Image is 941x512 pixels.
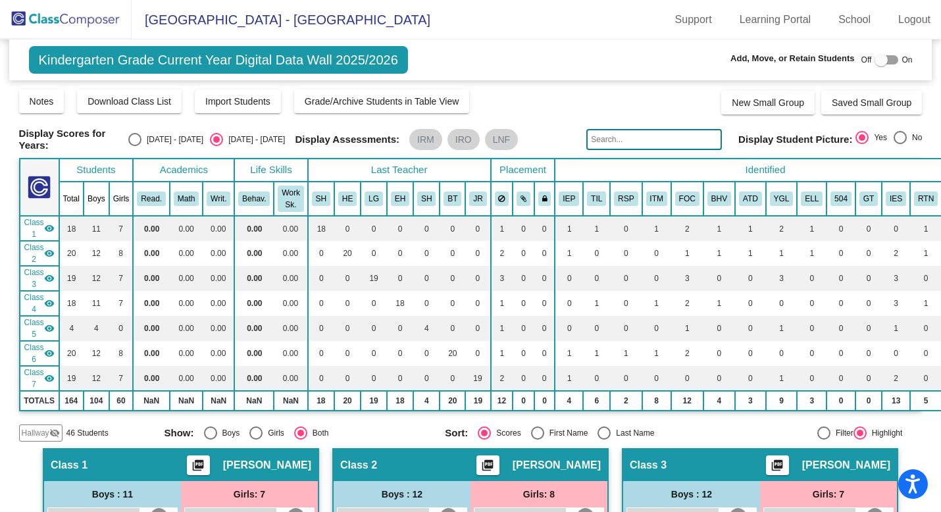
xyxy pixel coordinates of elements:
[555,266,583,291] td: 0
[29,46,408,74] span: Kindergarten Grade Current Year Digital Data Wall 2025/2026
[882,341,910,366] td: 0
[770,192,794,206] button: YGL
[387,291,413,316] td: 18
[274,341,307,366] td: 0.00
[387,316,413,341] td: 0
[413,341,440,366] td: 0
[583,182,610,216] th: Title 1
[610,291,642,316] td: 0
[797,182,827,216] th: English Language Learner
[44,223,55,234] mat-icon: visibility
[665,9,723,30] a: Support
[869,132,887,143] div: Yes
[534,216,555,241] td: 0
[513,241,534,266] td: 0
[671,316,703,341] td: 1
[583,291,610,316] td: 1
[671,216,703,241] td: 2
[195,90,281,113] button: Import Students
[44,323,55,334] mat-icon: visibility
[24,292,44,315] span: Class 4
[44,273,55,284] mat-icon: visibility
[387,182,413,216] th: Ellen Hansen
[24,342,44,365] span: Class 6
[797,216,827,241] td: 1
[735,341,766,366] td: 0
[234,241,274,266] td: 0.00
[234,341,274,366] td: 0.00
[417,192,436,206] button: SH
[133,341,170,366] td: 0.00
[278,186,303,212] button: Work Sk.
[203,291,234,316] td: 0.00
[59,182,84,216] th: Total
[334,341,361,366] td: 0
[132,9,430,30] span: [GEOGRAPHIC_DATA] - [GEOGRAPHIC_DATA]
[20,341,59,366] td: Brooke Teeter - No Class Name
[59,216,84,241] td: 18
[413,216,440,241] td: 0
[409,129,442,150] mat-chip: IRM
[821,91,922,115] button: Saved Small Group
[534,291,555,316] td: 0
[534,241,555,266] td: 0
[735,182,766,216] th: Attendance Issues
[735,241,766,266] td: 1
[766,341,798,366] td: 0
[855,316,882,341] td: 0
[361,241,387,266] td: 0
[274,316,307,341] td: 0.00
[882,266,910,291] td: 3
[797,241,827,266] td: 1
[59,341,84,366] td: 20
[855,131,922,148] mat-radio-group: Select an option
[133,159,234,182] th: Academics
[334,266,361,291] td: 0
[642,291,671,316] td: 1
[170,316,203,341] td: 0.00
[361,182,387,216] th: Lindsey Goad
[491,266,513,291] td: 3
[465,182,490,216] th: Julia Reeter
[882,291,910,316] td: 3
[586,129,722,150] input: Search...
[44,248,55,259] mat-icon: visibility
[703,216,735,241] td: 1
[703,241,735,266] td: 1
[703,291,735,316] td: 1
[24,267,44,290] span: Class 3
[84,266,109,291] td: 12
[465,341,490,366] td: 0
[642,216,671,241] td: 1
[137,192,166,206] button: Read.
[555,241,583,266] td: 1
[513,291,534,316] td: 0
[801,192,823,206] button: ELL
[476,455,499,475] button: Print Students Details
[141,134,203,145] div: [DATE] - [DATE]
[170,266,203,291] td: 0.00
[465,316,490,341] td: 0
[308,266,334,291] td: 0
[413,182,440,216] th: Shelby Heckman
[20,316,59,341] td: Shelby Heckman - No Class Name
[440,266,465,291] td: 0
[308,159,491,182] th: Last Teacher
[703,266,735,291] td: 0
[440,216,465,241] td: 0
[334,291,361,316] td: 0
[59,291,84,316] td: 18
[827,266,855,291] td: 0
[583,241,610,266] td: 0
[642,316,671,341] td: 0
[491,341,513,366] td: 1
[882,241,910,266] td: 2
[413,316,440,341] td: 4
[671,291,703,316] td: 2
[513,182,534,216] th: Keep with students
[827,316,855,341] td: 0
[20,216,59,241] td: Shelley Hayen - No Class Name
[583,341,610,366] td: 1
[855,291,882,316] td: 0
[109,316,134,341] td: 0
